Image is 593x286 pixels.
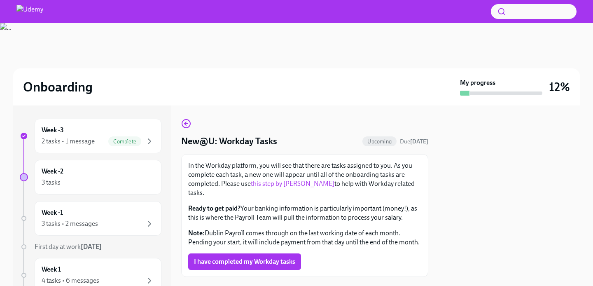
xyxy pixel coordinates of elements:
strong: Note: [188,229,205,237]
strong: [DATE] [81,243,102,251]
strong: [DATE] [410,138,428,145]
h4: New@U: Workday Tasks [181,135,277,148]
img: Udemy [16,5,43,18]
div: 2 tasks • 1 message [42,137,95,146]
div: 3 tasks • 2 messages [42,219,98,228]
a: this step by [PERSON_NAME] [251,180,334,188]
h2: Onboarding [23,79,93,95]
span: September 29th, 2025 08:00 [400,138,428,145]
span: First day at work [35,243,102,251]
span: I have completed my Workday tasks [194,258,295,266]
div: 4 tasks • 6 messages [42,276,99,285]
h6: Week -3 [42,126,64,135]
strong: My progress [460,78,495,87]
h6: Week -2 [42,167,63,176]
span: Due [400,138,428,145]
div: 3 tasks [42,178,61,187]
span: Upcoming [362,138,397,145]
button: I have completed my Workday tasks [188,253,301,270]
p: In the Workday platform, you will see that there are tasks assigned to you. As you complete each ... [188,161,421,197]
h6: Week -1 [42,208,63,217]
h6: Week 1 [42,265,61,274]
a: Week -32 tasks • 1 messageComplete [20,119,161,153]
span: Complete [108,138,141,145]
p: Dublin Payroll comes through on the last working date of each month. Pending your start, it will ... [188,229,421,247]
h3: 12% [549,80,570,94]
a: First day at work[DATE] [20,242,161,251]
strong: Ready to get paid? [188,204,240,212]
a: Week -13 tasks • 2 messages [20,201,161,236]
p: Your banking information is particularly important (money!), as this is where the Payroll Team wi... [188,204,421,222]
a: Week -23 tasks [20,160,161,195]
